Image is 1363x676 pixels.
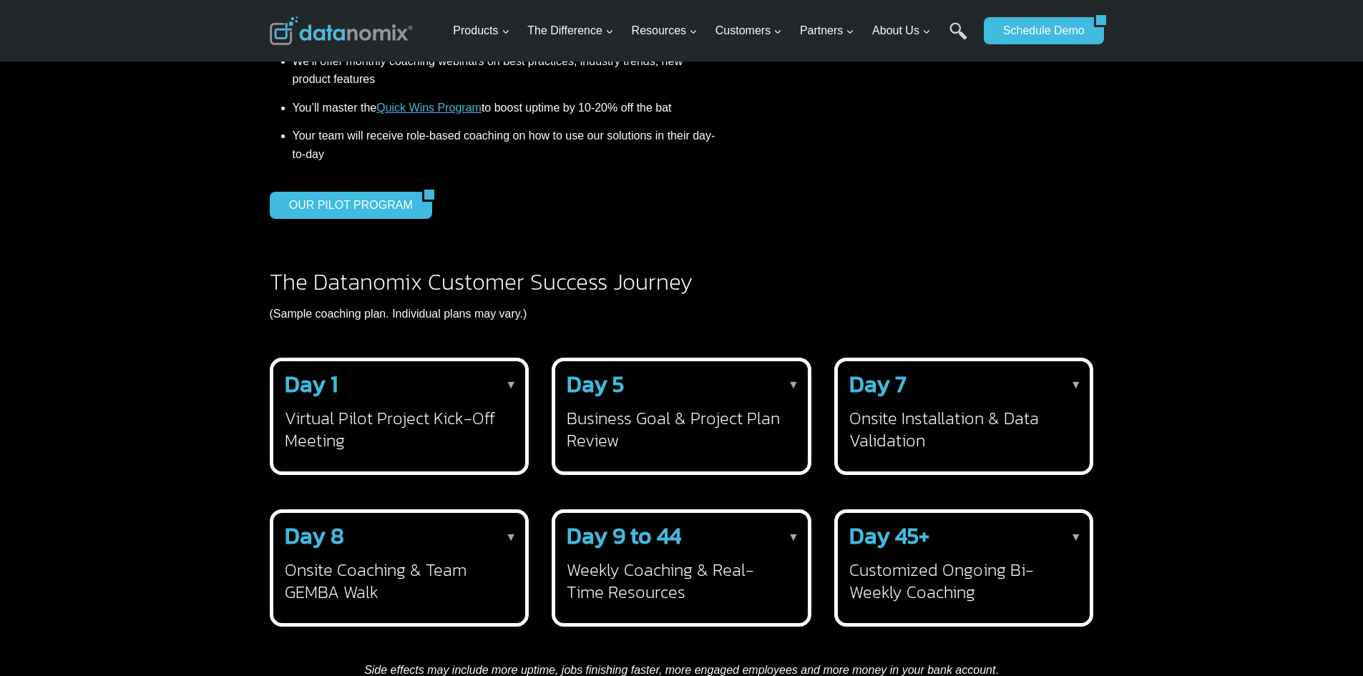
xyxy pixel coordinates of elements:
span: The Difference [527,21,614,40]
p: ▼ [788,376,799,394]
h3: Business Goal & Project Plan Review [567,407,791,451]
p: ▼ [505,528,517,547]
span: Products [453,21,509,40]
strong: Day 9 to 44 [567,519,681,553]
strong: Day 45+ [849,519,929,553]
li: You’ll master the to boost uptime by 10-20% off the bat [293,94,718,122]
li: We’ll offer monthly coaching webinars on best practices, industry trends, new product features [293,46,718,93]
h3: Customized Ongoing Bi-Weekly Coaching [849,559,1073,603]
strong: Day 8 [285,519,344,553]
li: Your team will receive role-based coaching on how to use our solutions in their day-to-day [293,122,718,168]
strong: Day 1 [285,367,338,401]
span: Partners [800,21,854,40]
h3: Weekly Coaching & Real-Time Resources [567,559,791,603]
h2: The Datanomix Customer Success Journey [270,270,1094,293]
span: Phone number [322,59,386,72]
a: Schedule Demo [984,17,1094,44]
p: ▼ [1070,376,1082,394]
a: OUR PILOT PROGRAM [270,192,422,219]
a: Privacy Policy [195,319,241,329]
p: (Sample coaching plan. Individual plans may vary.) [270,305,1094,323]
span: Last Name [322,1,368,14]
strong: Day 7 [849,367,907,401]
a: Terms [160,319,182,329]
h3: Onsite Coaching & Team GEMBA Walk [285,559,509,603]
p: ▼ [505,376,517,394]
a: Quick Wins Program [376,102,482,114]
span: State/Region [322,177,377,190]
p: ▼ [788,528,799,547]
p: ▼ [1070,528,1082,547]
h3: Virtual Pilot Project Kick-Off Meeting [285,407,509,451]
span: Resources [632,21,698,40]
h3: Onsite Installation & Data Validation [849,407,1073,451]
span: About Us [872,21,931,40]
img: Datanomix [270,16,413,45]
span: Customers [715,21,782,40]
a: Search [949,22,967,54]
strong: Day 5 [567,367,624,401]
nav: Primary Navigation [447,8,977,54]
